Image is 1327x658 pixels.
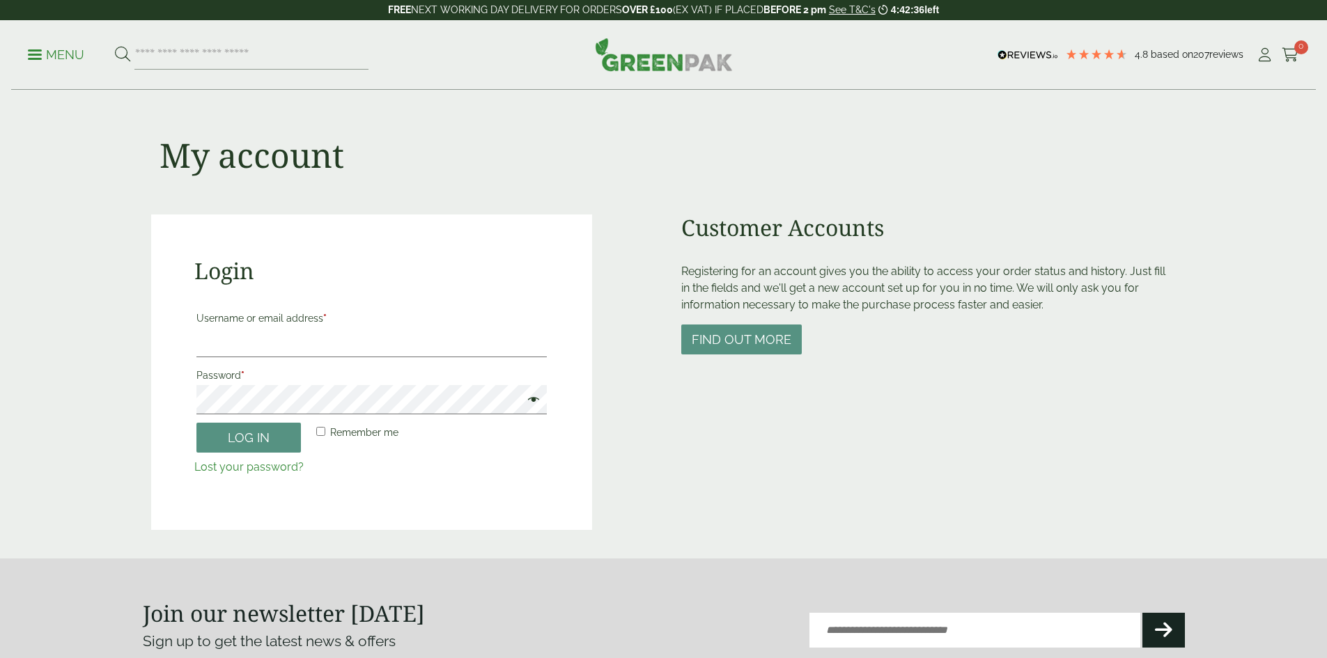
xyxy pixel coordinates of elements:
a: Lost your password? [194,460,304,473]
a: Find out more [681,334,802,347]
span: 4:42:36 [891,4,924,15]
strong: FREE [388,4,411,15]
p: Menu [28,47,84,63]
i: Cart [1282,48,1299,62]
i: My Account [1256,48,1273,62]
span: reviews [1209,49,1243,60]
div: 4.79 Stars [1065,48,1128,61]
label: Username or email address [196,308,547,328]
p: Sign up to get the latest news & offers [143,630,612,652]
button: Log in [196,423,301,453]
strong: Join our newsletter [DATE] [143,598,425,628]
h2: Customer Accounts [681,214,1177,241]
label: Password [196,366,547,385]
p: Registering for an account gives you the ability to access your order status and history. Just fi... [681,263,1177,313]
h1: My account [160,135,344,175]
button: Find out more [681,324,802,354]
input: Remember me [316,427,325,436]
a: See T&C's [829,4,876,15]
a: Menu [28,47,84,61]
strong: BEFORE 2 pm [763,4,826,15]
img: GreenPak Supplies [595,38,733,71]
span: Remember me [330,427,398,438]
span: 207 [1193,49,1209,60]
span: 0 [1294,40,1308,54]
h2: Login [194,258,549,284]
img: REVIEWS.io [998,50,1058,60]
strong: OVER £100 [622,4,673,15]
span: 4.8 [1135,49,1151,60]
a: 0 [1282,45,1299,65]
span: Based on [1151,49,1193,60]
span: left [924,4,939,15]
